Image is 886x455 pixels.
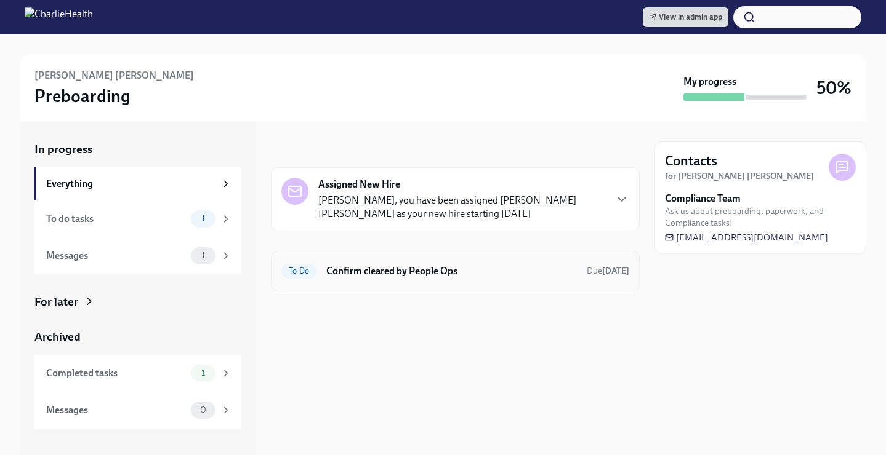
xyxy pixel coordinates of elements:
strong: Compliance Team [665,192,741,205]
strong: Assigned New Hire [318,178,400,191]
div: Completed tasks [46,366,186,380]
a: Completed tasks1 [34,355,241,392]
span: Ask us about preboarding, paperwork, and Compliance tasks! [665,205,856,229]
a: Messages0 [34,392,241,429]
span: 1 [194,251,212,260]
strong: for [PERSON_NAME] [PERSON_NAME] [665,171,814,181]
a: To do tasks1 [34,200,241,237]
span: 0 [193,405,214,414]
strong: My progress [683,75,736,89]
h4: Contacts [665,152,717,170]
span: View in admin app [649,11,722,23]
div: Messages [46,403,186,417]
span: To Do [281,266,316,275]
div: Everything [46,177,215,191]
img: CharlieHealth [25,7,93,27]
span: 1 [194,368,212,378]
a: To DoConfirm cleared by People OpsDue[DATE] [281,261,629,281]
span: September 9th, 2025 09:00 [587,265,629,277]
a: In progress [34,141,241,157]
div: For later [34,294,78,310]
div: To do tasks [46,212,186,226]
div: Messages [46,249,186,263]
div: In progress [271,141,329,157]
p: [PERSON_NAME], you have been assigned [PERSON_NAME] [PERSON_NAME] as your new hire starting [DATE] [318,194,605,221]
span: 1 [194,214,212,223]
span: Due [587,266,629,276]
a: Everything [34,167,241,200]
a: [EMAIL_ADDRESS][DOMAIN_NAME] [665,231,828,243]
a: For later [34,294,241,310]
a: Archived [34,329,241,345]
h6: Confirm cleared by People Ops [326,264,577,278]
h6: [PERSON_NAME] [PERSON_NAME] [34,69,194,82]
a: Messages1 [34,237,241,274]
h3: Preboarding [34,85,131,107]
strong: [DATE] [602,266,629,276]
h3: 50% [816,77,852,99]
a: View in admin app [643,7,728,27]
